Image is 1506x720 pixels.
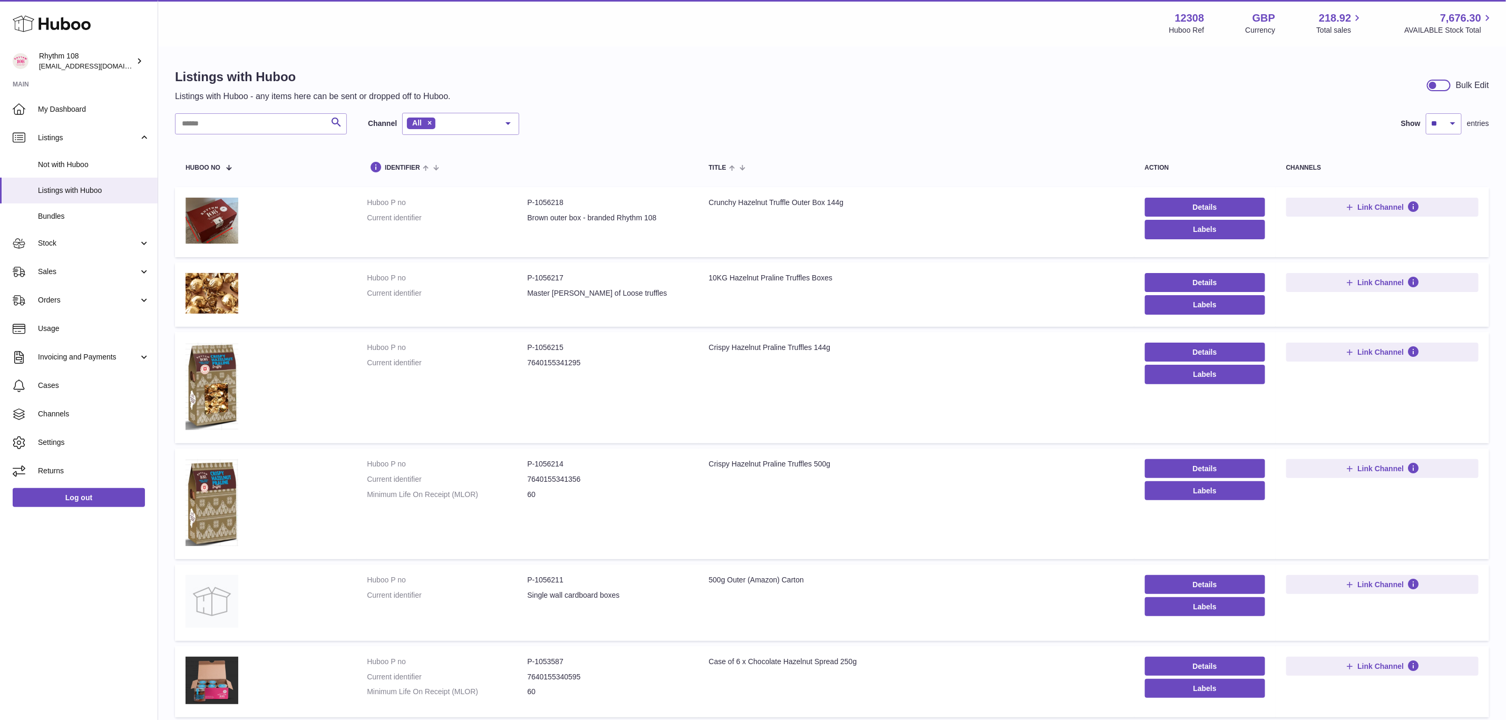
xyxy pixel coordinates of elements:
[1286,657,1479,676] button: Link Channel
[1404,25,1493,35] span: AVAILABLE Stock Total
[527,657,687,667] dd: P-1053587
[1169,25,1204,35] div: Huboo Ref
[709,575,1124,585] div: 500g Outer (Amazon) Carton
[367,490,527,500] dt: Minimum Life On Receipt (MLOR)
[1145,597,1265,616] button: Labels
[367,590,527,600] dt: Current identifier
[1357,464,1404,473] span: Link Channel
[38,437,150,447] span: Settings
[709,343,1124,353] div: Crispy Hazelnut Praline Truffles 144g
[1286,459,1479,478] button: Link Channel
[412,119,422,127] span: All
[1357,661,1404,671] span: Link Channel
[1357,580,1404,589] span: Link Channel
[527,474,687,484] dd: 7640155341356
[1145,343,1265,362] a: Details
[186,657,238,704] img: Case of 6 x Chocolate Hazelnut Spread 250g
[38,466,150,476] span: Returns
[186,575,238,628] img: 500g Outer (Amazon) Carton
[13,53,28,69] img: orders@rhythm108.com
[39,51,134,71] div: Rhythm 108
[1357,347,1404,357] span: Link Channel
[367,687,527,697] dt: Minimum Life On Receipt (MLOR)
[368,119,397,129] label: Channel
[367,273,527,283] dt: Huboo P no
[709,657,1124,667] div: Case of 6 x Chocolate Hazelnut Spread 250g
[1286,164,1479,171] div: channels
[38,104,150,114] span: My Dashboard
[1145,220,1265,239] button: Labels
[1401,119,1421,129] label: Show
[186,164,220,171] span: Huboo no
[13,488,145,507] a: Log out
[1357,202,1404,212] span: Link Channel
[1145,575,1265,594] a: Details
[527,687,687,697] dd: 60
[1145,164,1265,171] div: action
[527,358,687,368] dd: 7640155341295
[1319,11,1351,25] span: 218.92
[1145,459,1265,478] a: Details
[175,91,451,102] p: Listings with Huboo - any items here can be sent or dropped off to Huboo.
[527,490,687,500] dd: 60
[1440,11,1481,25] span: 7,676.30
[367,213,527,223] dt: Current identifier
[709,164,726,171] span: title
[1316,25,1363,35] span: Total sales
[38,133,139,143] span: Listings
[709,459,1124,469] div: Crispy Hazelnut Praline Truffles 500g
[1286,575,1479,594] button: Link Channel
[1145,198,1265,217] a: Details
[186,343,238,430] img: Crispy Hazelnut Praline Truffles 144g
[367,343,527,353] dt: Huboo P no
[527,288,687,298] dd: Master [PERSON_NAME] of Loose truffles
[38,324,150,334] span: Usage
[367,474,527,484] dt: Current identifier
[1456,80,1489,91] div: Bulk Edit
[1316,11,1363,35] a: 218.92 Total sales
[1145,295,1265,314] button: Labels
[367,198,527,208] dt: Huboo P no
[1175,11,1204,25] strong: 12308
[38,267,139,277] span: Sales
[186,273,238,314] img: 10KG Hazelnut Praline Truffles Boxes
[1286,273,1479,292] button: Link Channel
[527,672,687,682] dd: 7640155340595
[1357,278,1404,287] span: Link Channel
[38,238,139,248] span: Stock
[39,62,155,70] span: [EMAIL_ADDRESS][DOMAIN_NAME]
[175,69,451,85] h1: Listings with Huboo
[38,409,150,419] span: Channels
[709,273,1124,283] div: 10KG Hazelnut Praline Truffles Boxes
[367,575,527,585] dt: Huboo P no
[367,657,527,667] dt: Huboo P no
[38,160,150,170] span: Not with Huboo
[367,358,527,368] dt: Current identifier
[367,288,527,298] dt: Current identifier
[1145,273,1265,292] a: Details
[1145,481,1265,500] button: Labels
[186,459,238,546] img: Crispy Hazelnut Praline Truffles 500g
[38,352,139,362] span: Invoicing and Payments
[527,459,687,469] dd: P-1056214
[1467,119,1489,129] span: entries
[367,672,527,682] dt: Current identifier
[709,198,1124,208] div: Crunchy Hazelnut Truffle Outer Box 144g
[527,343,687,353] dd: P-1056215
[1246,25,1276,35] div: Currency
[527,590,687,600] dd: Single wall cardboard boxes
[38,295,139,305] span: Orders
[527,213,687,223] dd: Brown outer box - branded Rhythm 108
[1252,11,1275,25] strong: GBP
[38,381,150,391] span: Cases
[1145,679,1265,698] button: Labels
[1145,365,1265,384] button: Labels
[38,211,150,221] span: Bundles
[367,459,527,469] dt: Huboo P no
[527,273,687,283] dd: P-1056217
[1145,657,1265,676] a: Details
[186,198,238,244] img: Crunchy Hazelnut Truffle Outer Box 144g
[38,186,150,196] span: Listings with Huboo
[385,164,420,171] span: identifier
[1404,11,1493,35] a: 7,676.30 AVAILABLE Stock Total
